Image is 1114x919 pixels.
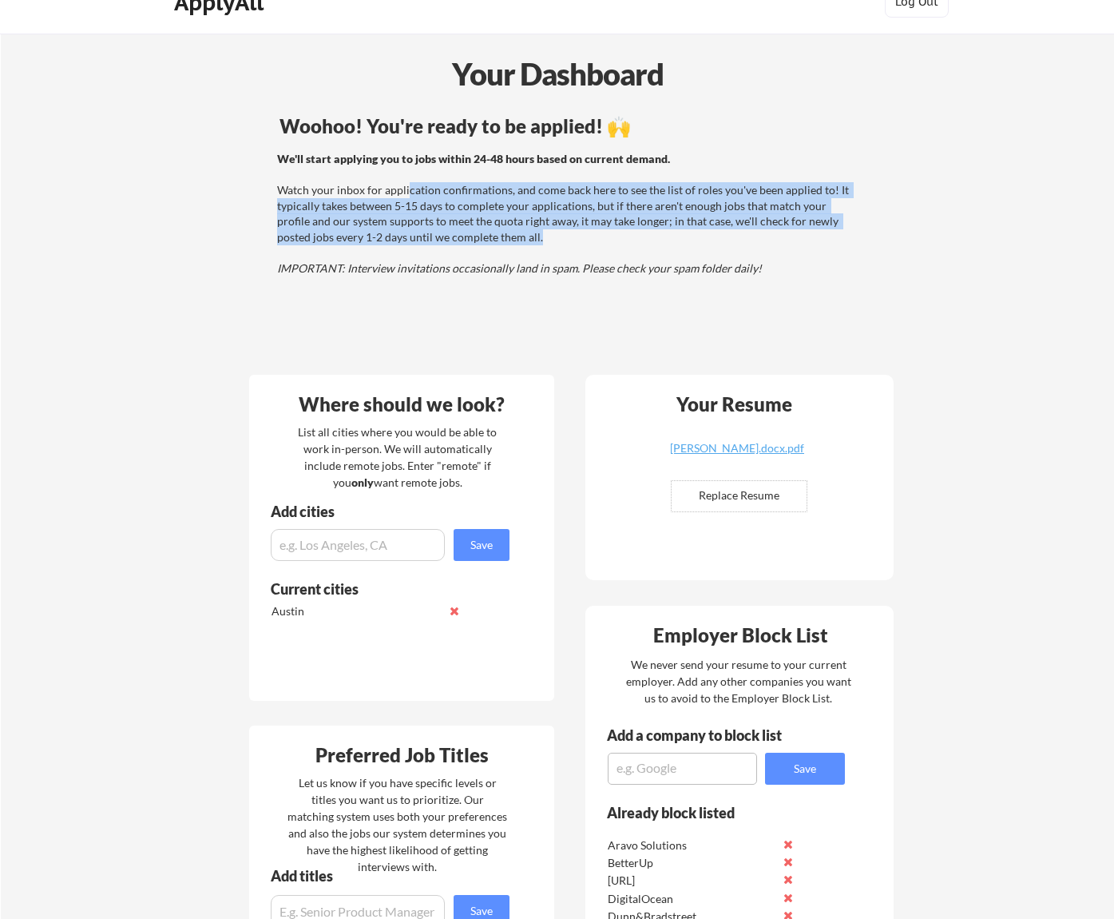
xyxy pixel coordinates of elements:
div: Employer Block List [592,626,889,645]
div: Already block listed [607,806,823,820]
div: Let us know if you have specific levels or titles you want us to prioritize. Our matching system ... [287,774,507,875]
div: Your Resume [655,395,813,414]
div: DigitalOcean [608,891,776,907]
strong: only [351,475,374,489]
div: Where should we look? [253,395,550,414]
div: Add a company to block list [607,728,807,742]
div: List all cities where you would be able to work in-person. We will automatically include remote j... [287,424,507,491]
em: IMPORTANT: Interview invitations occasionally land in spam. Please check your spam folder daily! [277,261,762,275]
div: Add titles [271,869,496,883]
div: Austin [272,603,440,619]
button: Save [765,753,845,785]
div: Preferred Job Titles [253,746,550,765]
input: e.g. Los Angeles, CA [271,529,445,561]
button: Save [454,529,509,561]
div: Watch your inbox for application confirmations, and come back here to see the list of roles you'v... [277,151,853,276]
a: [PERSON_NAME].docx.pdf [642,443,832,467]
div: Woohoo! You're ready to be applied! 🙌 [279,117,855,136]
div: Your Dashboard [2,51,1114,97]
strong: We'll start applying you to jobs within 24-48 hours based on current demand. [277,152,670,165]
div: We never send your resume to your current employer. Add any other companies you want us to avoid ... [624,656,852,706]
div: Aravo Solutions [608,837,776,853]
div: [PERSON_NAME].docx.pdf [642,443,832,454]
div: Current cities [271,582,492,596]
div: BetterUp [608,855,776,871]
div: Add cities [271,504,513,519]
div: [URL] [608,873,776,889]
